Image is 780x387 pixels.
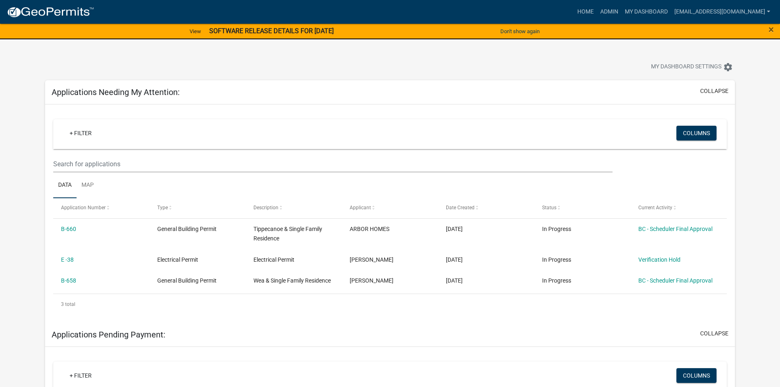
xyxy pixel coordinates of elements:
datatable-header-cell: Type [149,198,246,218]
button: Don't show again [497,25,543,38]
a: Map [77,172,99,199]
button: collapse [700,329,728,338]
button: My Dashboard Settingssettings [644,59,739,75]
strong: SOFTWARE RELEASE DETAILS FOR [DATE] [209,27,334,35]
span: Application Number [61,205,106,210]
span: Current Activity [638,205,672,210]
button: collapse [700,87,728,95]
h5: Applications Pending Payment: [52,330,165,339]
span: Tippecanoe & Single Family Residence [253,226,322,242]
a: My Dashboard [622,4,671,20]
span: Electrical Permit [157,256,198,263]
i: settings [723,62,733,72]
span: Status [542,205,556,210]
span: ARBOR HOMES [350,226,389,232]
button: Columns [676,126,717,140]
span: 09/08/2025 [446,277,463,284]
datatable-header-cell: Application Number [53,198,149,218]
a: E -38 [61,256,74,263]
a: Home [574,4,597,20]
datatable-header-cell: Applicant [342,198,438,218]
div: collapse [45,104,735,323]
input: Search for applications [53,156,612,172]
div: 3 total [53,294,727,315]
datatable-header-cell: Current Activity [630,198,726,218]
a: Verification Hold [638,256,681,263]
span: Electrical Permit [253,256,294,263]
span: 09/08/2025 [446,256,463,263]
button: Columns [676,368,717,383]
span: In Progress [542,226,571,232]
span: 09/08/2025 [446,226,463,232]
span: Jessica Ritchie [350,277,393,284]
span: General Building Permit [157,226,217,232]
a: BC - Scheduler Final Approval [638,226,712,232]
datatable-header-cell: Description [246,198,342,218]
span: Shane Weist [350,256,393,263]
span: Applicant [350,205,371,210]
span: In Progress [542,277,571,284]
a: + Filter [63,126,98,140]
span: Wea & Single Family Residence [253,277,331,284]
button: Close [769,25,774,34]
a: View [186,25,204,38]
span: My Dashboard Settings [651,62,721,72]
span: In Progress [542,256,571,263]
span: × [769,24,774,35]
h5: Applications Needing My Attention: [52,87,180,97]
a: B-658 [61,277,76,284]
datatable-header-cell: Status [534,198,630,218]
span: Description [253,205,278,210]
a: + Filter [63,368,98,383]
datatable-header-cell: Date Created [438,198,534,218]
span: Type [157,205,168,210]
span: General Building Permit [157,277,217,284]
a: BC - Scheduler Final Approval [638,277,712,284]
a: B-660 [61,226,76,232]
span: Date Created [446,205,475,210]
a: [EMAIL_ADDRESS][DOMAIN_NAME] [671,4,773,20]
a: Data [53,172,77,199]
a: Admin [597,4,622,20]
